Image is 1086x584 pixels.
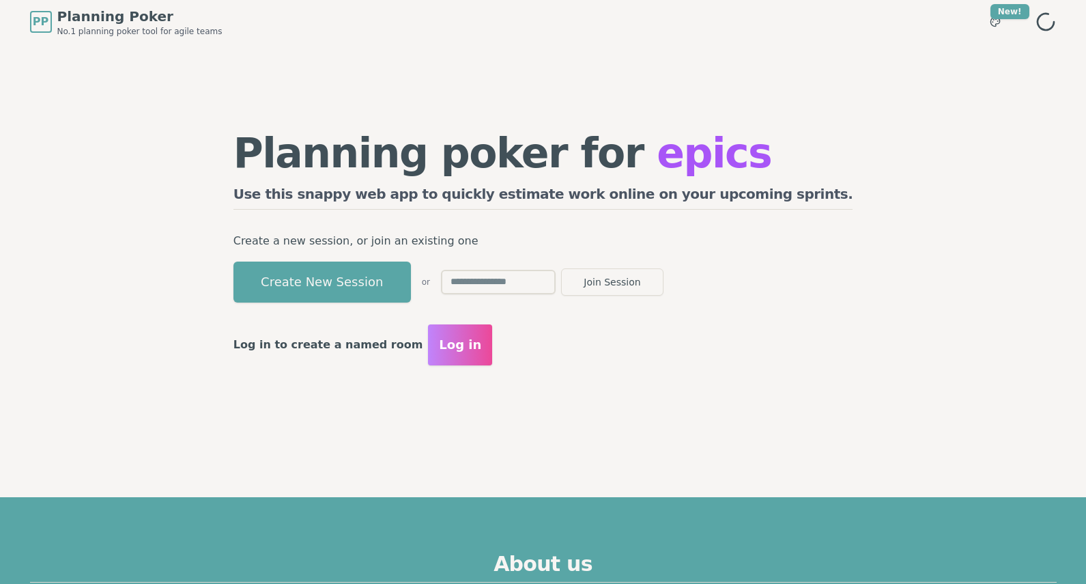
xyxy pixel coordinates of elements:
[233,133,853,173] h1: Planning poker for
[57,26,223,37] span: No.1 planning poker tool for agile teams
[233,262,411,303] button: Create New Session
[561,268,663,296] button: Join Session
[428,324,492,365] button: Log in
[30,552,1057,583] h2: About us
[33,14,48,30] span: PP
[439,335,481,354] span: Log in
[657,129,771,177] span: epics
[57,7,223,26] span: Planning Poker
[30,7,223,37] a: PPPlanning PokerNo.1 planning poker tool for agile teams
[990,4,1029,19] div: New!
[233,232,853,251] p: Create a new session, or join an existing one
[233,184,853,210] h2: Use this snappy web app to quickly estimate work online on your upcoming sprints.
[422,277,430,288] span: or
[983,10,1008,34] button: New!
[233,335,423,354] p: Log in to create a named room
